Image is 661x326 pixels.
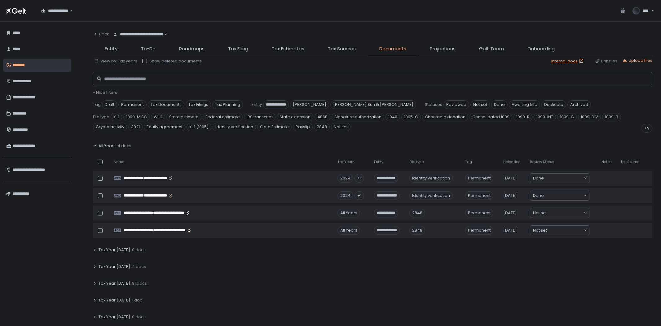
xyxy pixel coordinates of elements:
[331,123,350,131] span: Not set
[272,45,304,52] span: Tax Estimates
[544,175,583,181] input: Search for option
[277,113,313,121] span: State extension
[533,192,544,199] span: Done
[620,160,639,164] span: Tax Source
[491,100,508,109] span: Done
[337,160,355,164] span: Tax Years
[186,100,211,109] span: Tax Filings
[547,210,583,216] input: Search for option
[212,100,243,109] span: Tax Planning
[93,89,117,95] span: - Hide filters
[443,100,469,109] span: Reviewed
[551,58,585,64] a: Internal docs
[99,264,130,269] span: Tax Year [DATE]
[602,113,621,121] span: 1099-B
[132,264,146,269] span: 4 docs
[430,45,456,52] span: Projections
[533,227,547,233] span: Not set
[94,58,137,64] button: View by: Tax years
[567,100,591,109] span: Archived
[141,45,156,52] span: To-Do
[337,209,360,217] div: All Years
[337,174,353,183] div: 2024
[132,314,146,320] span: 0 docs
[409,209,425,217] div: 2848
[105,45,117,52] span: Entity
[530,226,589,235] div: Search for option
[144,123,185,131] span: Equity agreement
[355,174,364,183] div: +1
[332,113,384,121] span: Signature authorization
[93,90,117,95] button: - Hide filters
[470,100,490,109] span: Not set
[132,247,146,253] span: 0 docs
[503,193,517,198] span: [DATE]
[530,191,589,200] div: Search for option
[465,191,493,200] span: Permanent
[386,113,400,121] span: 1040
[187,123,211,131] span: K-1 (1065)
[533,175,544,181] span: Done
[409,160,424,164] span: File type
[641,124,652,133] div: +9
[503,160,521,164] span: Uploaded
[93,28,109,40] button: Back
[314,123,330,131] span: 2848
[527,45,555,52] span: Onboarding
[163,31,164,38] input: Search for option
[117,143,131,149] span: 4 docs
[315,113,330,121] span: 4868
[622,58,652,63] button: Upload files
[425,102,442,107] span: Statuses
[530,174,589,183] div: Search for option
[503,175,517,181] span: [DATE]
[409,174,453,183] div: Identity verification
[530,160,554,164] span: Review Status
[179,45,205,52] span: Roadmaps
[132,281,147,286] span: 91 docs
[166,113,201,121] span: State estimate
[252,102,262,107] span: Entity
[557,113,577,121] span: 1099-G
[118,100,147,109] span: Permanent
[337,191,353,200] div: 2024
[151,113,165,121] span: W-2
[513,113,532,121] span: 1099-R
[509,100,540,109] span: Awaiting Info
[109,28,167,41] div: Search for option
[228,45,248,52] span: Tax Filing
[111,113,122,121] span: K-1
[541,100,566,109] span: Duplicate
[479,45,504,52] span: Gelt Team
[465,160,472,164] span: Tag
[293,123,313,131] span: Payslip
[93,31,109,37] div: Back
[465,209,493,217] span: Permanent
[337,226,360,235] div: All Years
[409,191,453,200] div: Identity verification
[330,100,416,109] span: [PERSON_NAME] Sun & [PERSON_NAME]
[102,100,117,109] span: Draft
[244,113,275,121] span: IRS transcript
[374,160,383,164] span: Entity
[465,174,493,183] span: Permanent
[595,58,617,64] button: Link files
[355,191,364,200] div: +1
[99,297,130,303] span: Tax Year [DATE]
[99,143,116,149] span: All Years
[257,123,292,131] span: State Estimate
[547,227,583,233] input: Search for option
[328,45,356,52] span: Tax Sources
[114,160,124,164] span: Name
[123,113,150,121] span: 1099-MISC
[99,281,130,286] span: Tax Year [DATE]
[503,228,517,233] span: [DATE]
[530,208,589,218] div: Search for option
[132,297,142,303] span: 1 doc
[37,4,72,17] div: Search for option
[578,113,601,121] span: 1099-DIV
[409,226,425,235] div: 2848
